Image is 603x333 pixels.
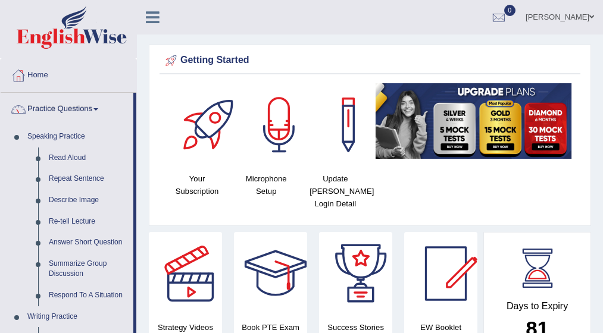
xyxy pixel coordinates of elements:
[1,93,133,122] a: Practice Questions
[43,147,133,169] a: Read Aloud
[43,232,133,253] a: Answer Short Question
[43,168,133,190] a: Repeat Sentence
[163,52,577,70] div: Getting Started
[22,126,133,147] a: Speaking Practice
[168,172,226,197] h4: Your Subscription
[43,253,133,285] a: Summarize Group Discussion
[43,211,133,233] a: Re-tell Lecture
[238,172,295,197] h4: Microphone Setup
[1,59,136,89] a: Home
[307,172,364,210] h4: Update [PERSON_NAME] Login Detail
[497,301,577,312] h4: Days to Expiry
[43,190,133,211] a: Describe Image
[376,83,571,159] img: small5.jpg
[22,306,133,328] a: Writing Practice
[43,285,133,306] a: Respond To A Situation
[504,5,516,16] span: 0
